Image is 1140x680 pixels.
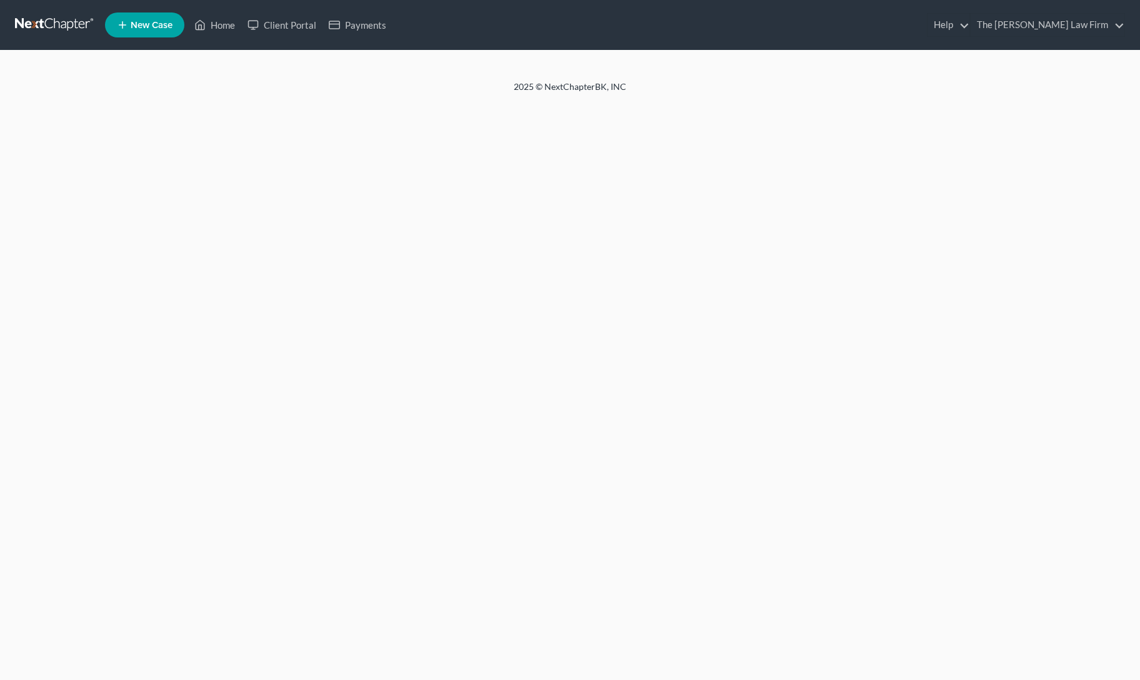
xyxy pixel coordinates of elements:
[927,14,969,36] a: Help
[214,81,926,103] div: 2025 © NextChapterBK, INC
[105,12,184,37] new-legal-case-button: New Case
[188,14,241,36] a: Home
[241,14,322,36] a: Client Portal
[971,14,1124,36] a: The [PERSON_NAME] Law Firm
[322,14,392,36] a: Payments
